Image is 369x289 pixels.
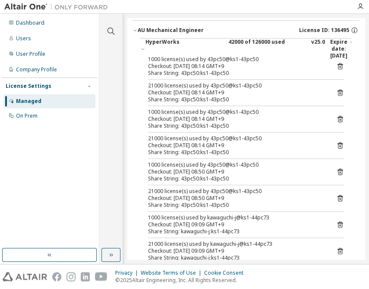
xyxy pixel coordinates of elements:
[115,276,249,284] p: © 2025 Altair Engineering, Inc. All Rights Reserved.
[311,39,325,59] div: v25.0
[16,51,45,58] div: User Profile
[148,228,323,235] div: Share String: kawaguchi-j:ks1-44pc73
[148,195,323,202] div: Checkout: [DATE] 08:50 GMT+9
[140,39,352,59] button: HyperWorks42000 of 126000 usedv25.0Expire date:[DATE]
[148,254,323,261] div: Share String: kawaguchi-j:ks1-44pc73
[148,221,323,228] div: Checkout: [DATE] 09:09 GMT+9
[16,66,57,73] div: Company Profile
[148,161,323,168] div: 1000 license(s) used by 43pc50@ks1-43pc50
[204,270,249,276] div: Cookie Consent
[16,35,31,42] div: Users
[81,272,90,281] img: linkedin.svg
[145,39,223,59] div: HyperWorks
[16,98,41,105] div: Managed
[148,175,323,182] div: Share String: 43pc50:ks1-43pc50
[95,272,107,281] img: youtube.svg
[148,202,323,209] div: Share String: 43pc50:ks1-43pc50
[115,270,141,276] div: Privacy
[148,56,323,63] div: 1000 license(s) used by 43pc50@ks1-43pc50
[138,27,204,34] div: AU Mechanical Engineer
[52,272,61,281] img: facebook.svg
[6,83,51,90] div: License Settings
[3,272,47,281] img: altair_logo.svg
[299,27,349,34] span: License ID: 136495
[330,39,352,59] div: Expire date: [DATE]
[148,89,323,96] div: Checkout: [DATE] 08:14 GMT+9
[148,168,323,175] div: Checkout: [DATE] 08:50 GMT+9
[228,39,306,59] div: 42000 of 126000 used
[16,112,38,119] div: On Prem
[148,214,323,221] div: 1000 license(s) used by kawaguchi-j@ks1-44pc73
[148,149,323,156] div: Share String: 43pc50:ks1-43pc50
[148,82,323,89] div: 21000 license(s) used by 43pc50@ks1-43pc50
[148,188,323,195] div: 21000 license(s) used by 43pc50@ks1-43pc50
[148,96,323,103] div: Share String: 43pc50:ks1-43pc50
[4,3,112,11] img: Altair One
[148,109,323,116] div: 1000 license(s) used by 43pc50@ks1-43pc50
[141,270,204,276] div: Website Terms of Use
[148,241,323,247] div: 21000 license(s) used by kawaguchi-j@ks1-44pc73
[148,70,323,77] div: Share String: 43pc50:ks1-43pc50
[148,135,323,142] div: 21000 license(s) used by 43pc50@ks1-43pc50
[66,272,76,281] img: instagram.svg
[148,142,323,149] div: Checkout: [DATE] 08:14 GMT+9
[16,19,44,26] div: Dashboard
[148,63,323,70] div: Checkout: [DATE] 08:14 GMT+9
[148,247,323,254] div: Checkout: [DATE] 09:09 GMT+9
[148,116,323,122] div: Checkout: [DATE] 08:14 GMT+9
[132,21,360,40] button: AU Mechanical EngineerLicense ID: 136495
[148,122,323,129] div: Share String: 43pc50:ks1-43pc50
